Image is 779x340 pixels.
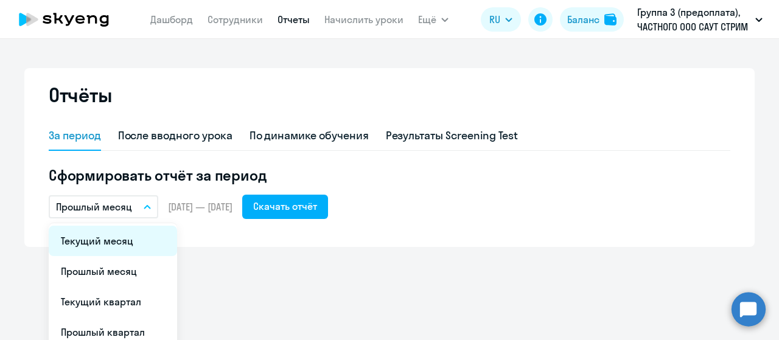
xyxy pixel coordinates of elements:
div: Результаты Screening Test [386,128,519,144]
div: После вводного урока [118,128,232,144]
h2: Отчёты [49,83,112,107]
h5: Сформировать отчёт за период [49,165,730,185]
p: Прошлый месяц [56,199,132,214]
div: По динамике обучения [250,128,369,144]
button: Прошлый месяц [49,195,158,218]
span: [DATE] — [DATE] [168,200,232,213]
a: Сотрудники [208,13,263,26]
span: Ещё [418,12,436,27]
div: За период [49,128,101,144]
button: Группа 3 (предоплата), ЧАСТНОГО ООО САУТ СТРИМ ТРАНСПОРТ Б.В. В Г. АНАПА, ФЛ [631,5,769,34]
span: RU [489,12,500,27]
button: RU [481,7,521,32]
a: Начислить уроки [324,13,403,26]
div: Скачать отчёт [253,199,317,213]
button: Скачать отчёт [242,195,328,219]
a: Дашборд [150,13,193,26]
img: balance [604,13,617,26]
a: Отчеты [278,13,310,26]
button: Балансbalance [560,7,624,32]
button: Ещё [418,7,449,32]
div: Баланс [567,12,599,27]
p: Группа 3 (предоплата), ЧАСТНОГО ООО САУТ СТРИМ ТРАНСПОРТ Б.В. В Г. АНАПА, ФЛ [637,5,750,34]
